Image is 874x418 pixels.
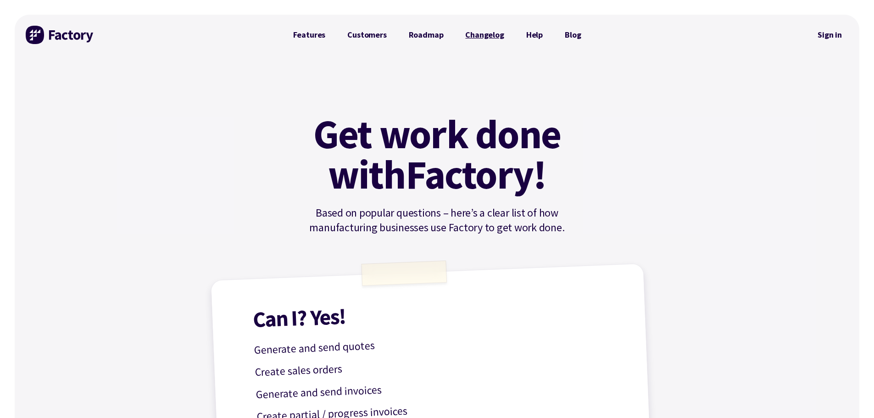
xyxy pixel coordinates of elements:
[282,26,337,44] a: Features
[828,374,874,418] iframe: Chat Widget
[398,26,455,44] a: Roadmap
[515,26,554,44] a: Help
[454,26,515,44] a: Changelog
[811,24,848,45] nav: Secondary Navigation
[255,349,621,381] p: Create sales orders
[26,26,95,44] img: Factory
[406,154,546,195] mark: Factory!
[336,26,397,44] a: Customers
[254,327,620,359] p: Generate and send quotes
[256,372,622,404] p: Generate and send invoices
[300,114,575,195] h1: Get work done with
[811,24,848,45] a: Sign in
[282,26,592,44] nav: Primary Navigation
[554,26,592,44] a: Blog
[282,206,592,235] p: Based on popular questions – here’s a clear list of how manufacturing businesses use Factory to g...
[252,294,619,330] h1: Can I? Yes!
